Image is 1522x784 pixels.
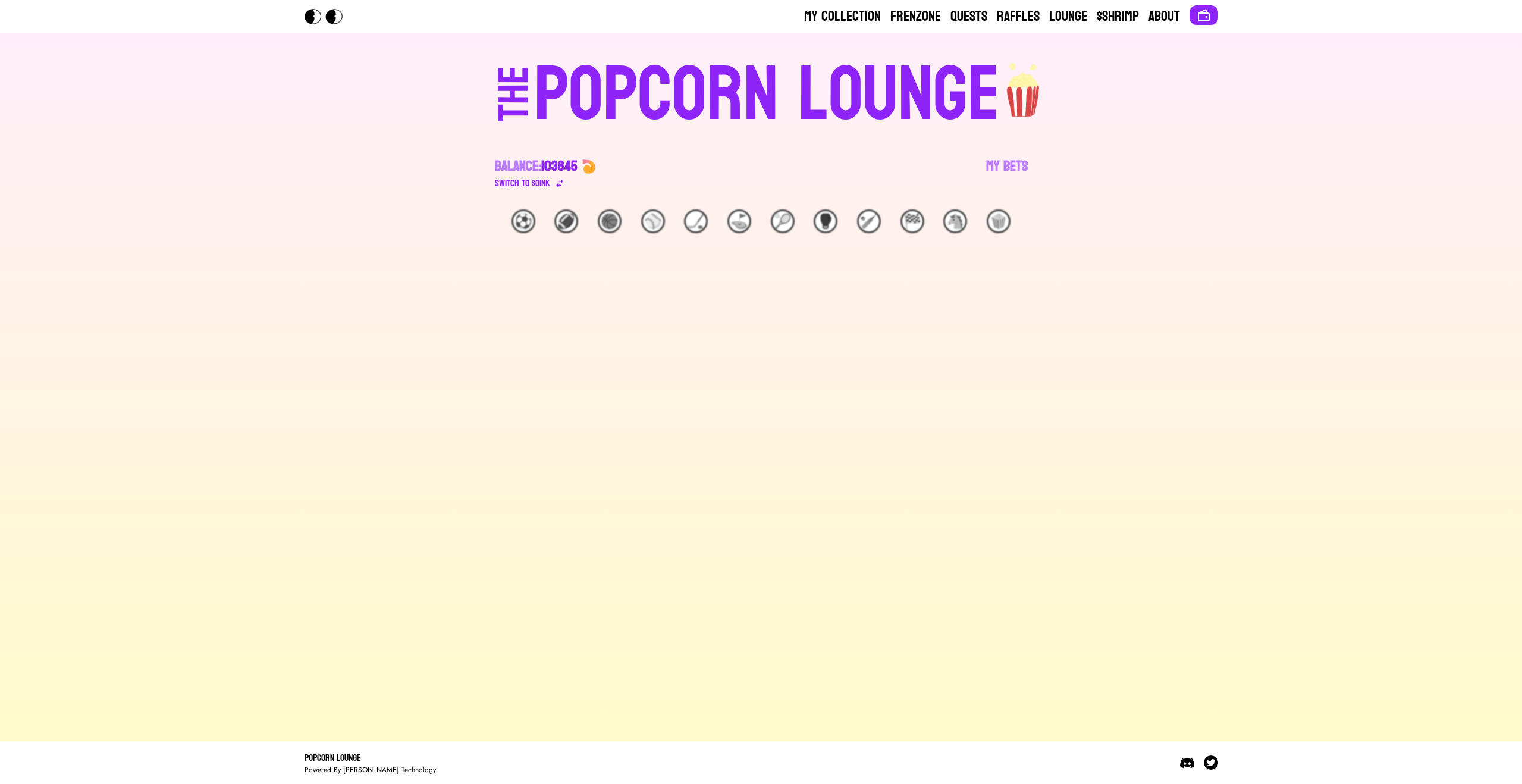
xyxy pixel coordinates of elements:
a: About [1148,7,1180,26]
div: Popcorn Lounge [305,751,436,765]
div: Balance: [495,157,577,176]
img: 🍤 [582,159,596,174]
div: 🐴 [943,209,967,233]
div: 🏀 [598,209,622,233]
div: THE [492,66,535,145]
div: 🏏 [857,209,881,233]
div: ⛳️ [727,209,751,233]
span: 103845 [541,153,577,179]
img: Popcorn [305,9,352,24]
div: Switch to $ OINK [495,176,550,190]
img: Connect wallet [1197,8,1211,23]
div: 🏒 [684,209,708,233]
a: $Shrimp [1097,7,1139,26]
div: 🥊 [814,209,837,233]
a: THEPOPCORN LOUNGEpopcorn [395,52,1128,133]
div: 🏁 [900,209,924,233]
div: ⚾️ [641,209,665,233]
img: popcorn [1000,52,1049,119]
a: My Collection [804,7,881,26]
div: Powered By [PERSON_NAME] Technology [305,765,436,774]
div: 🍿 [987,209,1011,233]
a: Frenzone [890,7,941,26]
div: 🏈 [554,209,578,233]
div: ⚽️ [511,209,535,233]
a: Quests [950,7,987,26]
img: Discord [1180,755,1194,770]
a: My Bets [986,157,1028,190]
a: Raffles [997,7,1040,26]
div: POPCORN LOUNGE [534,57,1000,133]
a: Lounge [1049,7,1087,26]
div: 🎾 [771,209,795,233]
img: Twitter [1204,755,1218,770]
